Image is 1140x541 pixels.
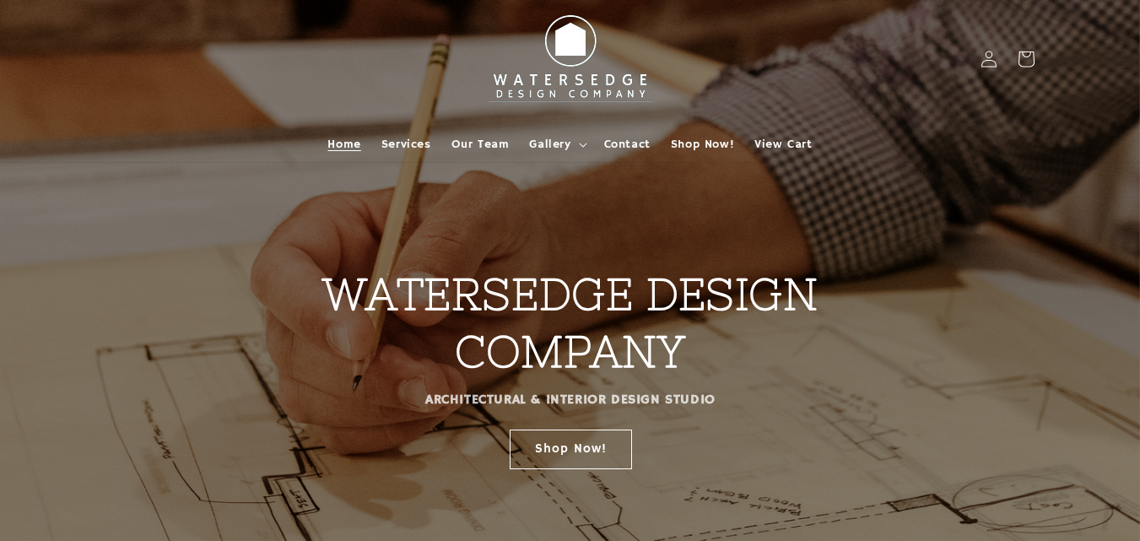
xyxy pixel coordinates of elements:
[425,392,716,408] strong: ARCHITECTURAL & INTERIOR DESIGN STUDIO
[509,429,631,468] a: Shop Now!
[604,137,651,152] span: Contact
[661,127,744,162] a: Shop Now!
[451,137,510,152] span: Our Team
[754,137,812,152] span: View Cart
[594,127,661,162] a: Contact
[529,137,570,152] span: Gallery
[478,7,663,111] img: Watersedge Design Co
[327,137,360,152] span: Home
[671,137,734,152] span: Shop Now!
[519,127,593,162] summary: Gallery
[371,127,441,162] a: Services
[441,127,520,162] a: Our Team
[381,137,431,152] span: Services
[317,127,370,162] a: Home
[744,127,822,162] a: View Cart
[322,269,818,376] strong: WATERSEDGE DESIGN COMPANY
